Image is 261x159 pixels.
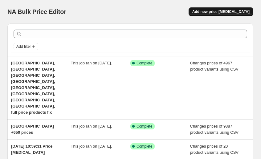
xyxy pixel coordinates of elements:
span: Changes prices of 4967 product variants using CSV [190,61,239,71]
span: Complete [137,124,152,129]
span: Add filter [16,44,31,49]
span: Changes prices of 20 product variants using CSV [190,144,239,155]
button: Add filter [14,43,38,50]
span: [GEOGRAPHIC_DATA], [GEOGRAPHIC_DATA], [GEOGRAPHIC_DATA], [GEOGRAPHIC_DATA], [GEOGRAPHIC_DATA], [G... [11,61,55,115]
span: Add new price [MEDICAL_DATA] [192,9,250,14]
span: [GEOGRAPHIC_DATA] +650 prices [11,124,54,135]
span: This job ran on [DATE]. [71,124,112,128]
span: [DATE] 10:59:31 Price [MEDICAL_DATA] [11,144,52,155]
span: Complete [137,144,152,149]
span: Changes prices of 9887 product variants using CSV [190,124,239,135]
span: This job ran on [DATE]. [71,144,112,149]
span: Complete [137,61,152,66]
span: NA Bulk Price Editor [7,8,66,15]
span: This job ran on [DATE]. [71,61,112,65]
button: Add new price [MEDICAL_DATA] [189,7,253,16]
